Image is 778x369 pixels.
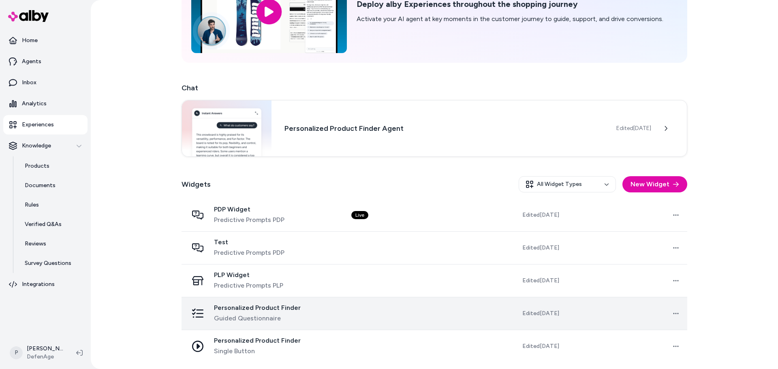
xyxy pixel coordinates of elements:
span: Edited [DATE] [616,124,651,132]
img: Chat widget [182,100,271,156]
h2: Chat [182,82,687,94]
span: Edited [DATE] [522,244,559,252]
a: Home [3,31,88,50]
a: Documents [17,176,88,195]
p: Rules [25,201,39,209]
span: Edited [DATE] [522,277,559,285]
img: alby Logo [8,10,49,22]
p: [PERSON_NAME] [27,345,63,353]
p: Inbox [22,79,36,87]
a: Verified Q&As [17,215,88,234]
h2: Widgets [182,179,211,190]
span: Single Button [214,346,301,356]
a: Experiences [3,115,88,134]
p: Verified Q&As [25,220,62,228]
span: P [10,346,23,359]
span: Edited [DATE] [522,309,559,318]
span: PDP Widget [214,205,284,213]
p: Knowledge [22,142,51,150]
a: Agents [3,52,88,71]
p: Products [25,162,49,170]
span: Predictive Prompts PLP [214,281,283,290]
p: Survey Questions [25,259,71,267]
a: Inbox [3,73,88,92]
span: Test [214,238,284,246]
p: Integrations [22,280,55,288]
p: Documents [25,181,56,190]
a: Rules [17,195,88,215]
p: Agents [22,58,41,66]
button: P[PERSON_NAME]DefenAge [5,340,70,366]
a: Chat widgetPersonalized Product Finder AgentEdited[DATE] [182,100,687,157]
span: Personalized Product Finder [214,337,301,345]
button: Knowledge [3,136,88,156]
span: Edited [DATE] [522,342,559,350]
span: DefenAge [27,353,63,361]
a: Products [17,156,88,176]
p: Reviews [25,240,46,248]
p: Activate your AI agent at key moments in the customer journey to guide, support, and drive conver... [357,14,663,24]
p: Experiences [22,121,54,129]
a: Analytics [3,94,88,113]
a: Integrations [3,275,88,294]
span: Predictive Prompts PDP [214,215,284,225]
p: Analytics [22,100,47,108]
h3: Personalized Product Finder Agent [284,123,603,134]
button: All Widget Types [519,176,616,192]
button: New Widget [622,176,687,192]
span: Edited [DATE] [522,211,559,219]
span: PLP Widget [214,271,283,279]
p: Home [22,36,38,45]
span: Guided Questionnaire [214,314,301,323]
div: Live [351,211,368,219]
a: Survey Questions [17,254,88,273]
a: Reviews [17,234,88,254]
span: Predictive Prompts PDP [214,248,284,258]
span: Personalized Product Finder [214,304,301,312]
